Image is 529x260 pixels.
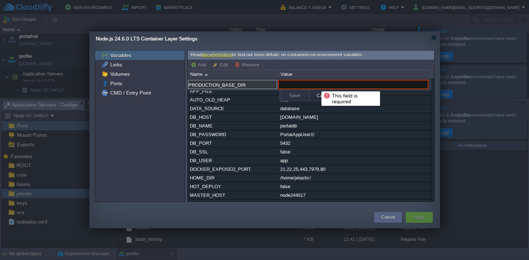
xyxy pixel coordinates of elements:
[188,122,278,130] div: DB_NAME
[96,36,197,42] span: Node.js 24.6.0 LTS Container Layer Settings
[109,80,123,87] a: Ports
[278,130,431,139] div: PortalAppUser1!
[109,90,152,96] a: CMD / Entry Point
[188,130,278,139] div: DB_PASSWORD
[278,200,431,208] div: 244517
[323,92,378,105] div: This field is required
[188,191,278,199] div: MASTER_HOST
[188,156,278,165] div: DB_USER
[109,52,132,58] a: Variables
[188,182,278,191] div: HOT_DEPLOY
[188,200,278,208] div: MASTER_ID
[381,214,395,221] button: Cancel
[188,139,278,147] div: DB_PORT
[191,61,208,68] button: Add
[188,104,278,113] div: DATA_SOURCE
[188,165,278,173] div: DOCKER_EXPOSED_PORT
[188,174,278,182] div: HOME_DIR
[287,92,302,99] button: Save
[109,61,123,68] a: Links
[201,52,232,57] a: documentation
[278,122,431,130] div: portaldb
[188,51,434,60] div: Read to find out more details on containerized environment variables.
[278,104,431,113] div: database
[188,148,278,156] div: DB_SSL
[315,92,333,99] button: Cancel
[278,165,431,173] div: 21,22,25,443,7979,80
[278,191,431,199] div: node244517
[235,61,261,68] button: Remove
[279,70,431,78] div: Value
[278,148,431,156] div: false
[213,61,230,68] button: Edit
[188,96,278,104] div: AUTO_OLD_HEAP
[109,71,131,77] a: Volumes
[278,139,431,147] div: 5432
[414,214,425,221] button: Apply
[278,174,431,182] div: /home/jelastic/
[278,156,431,165] div: app
[188,113,278,121] div: DB_HOST
[188,87,278,95] div: APP_FILE
[188,70,278,78] div: Name
[278,113,431,121] div: [DOMAIN_NAME]
[278,182,431,191] div: false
